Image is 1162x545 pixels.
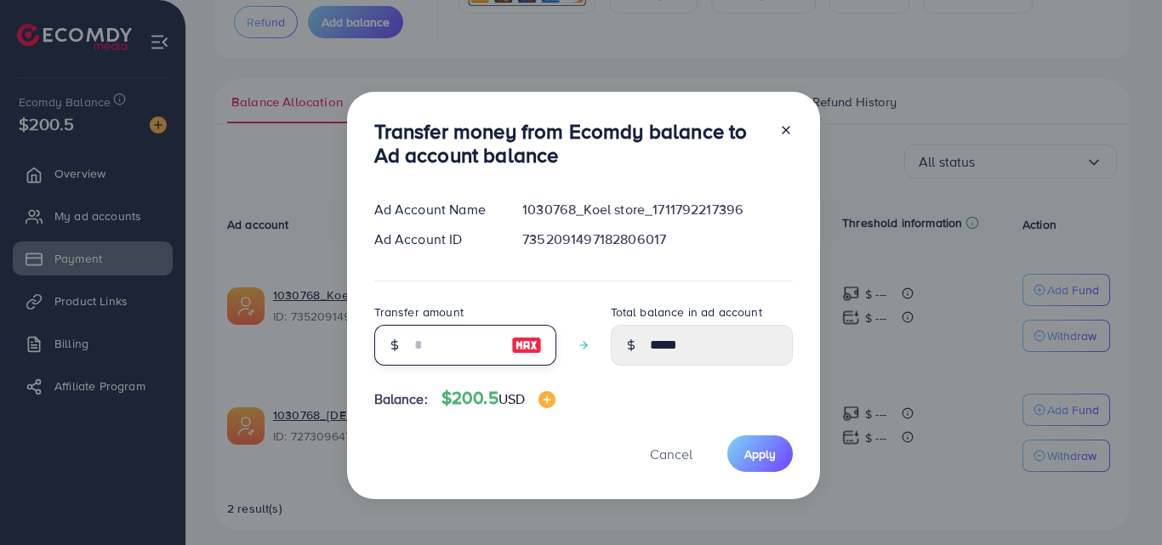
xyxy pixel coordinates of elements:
[374,304,464,321] label: Transfer amount
[538,391,555,408] img: image
[361,230,510,249] div: Ad Account ID
[1090,468,1149,532] iframe: Chat
[727,435,793,472] button: Apply
[611,304,762,321] label: Total balance in ad account
[509,200,806,219] div: 1030768_Koel store_1711792217396
[511,335,542,355] img: image
[509,230,806,249] div: 7352091497182806017
[374,389,428,409] span: Balance:
[361,200,510,219] div: Ad Account Name
[629,435,714,472] button: Cancel
[441,388,555,409] h4: $200.5
[650,445,692,463] span: Cancel
[498,389,525,408] span: USD
[374,119,766,168] h3: Transfer money from Ecomdy balance to Ad account balance
[744,446,776,463] span: Apply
